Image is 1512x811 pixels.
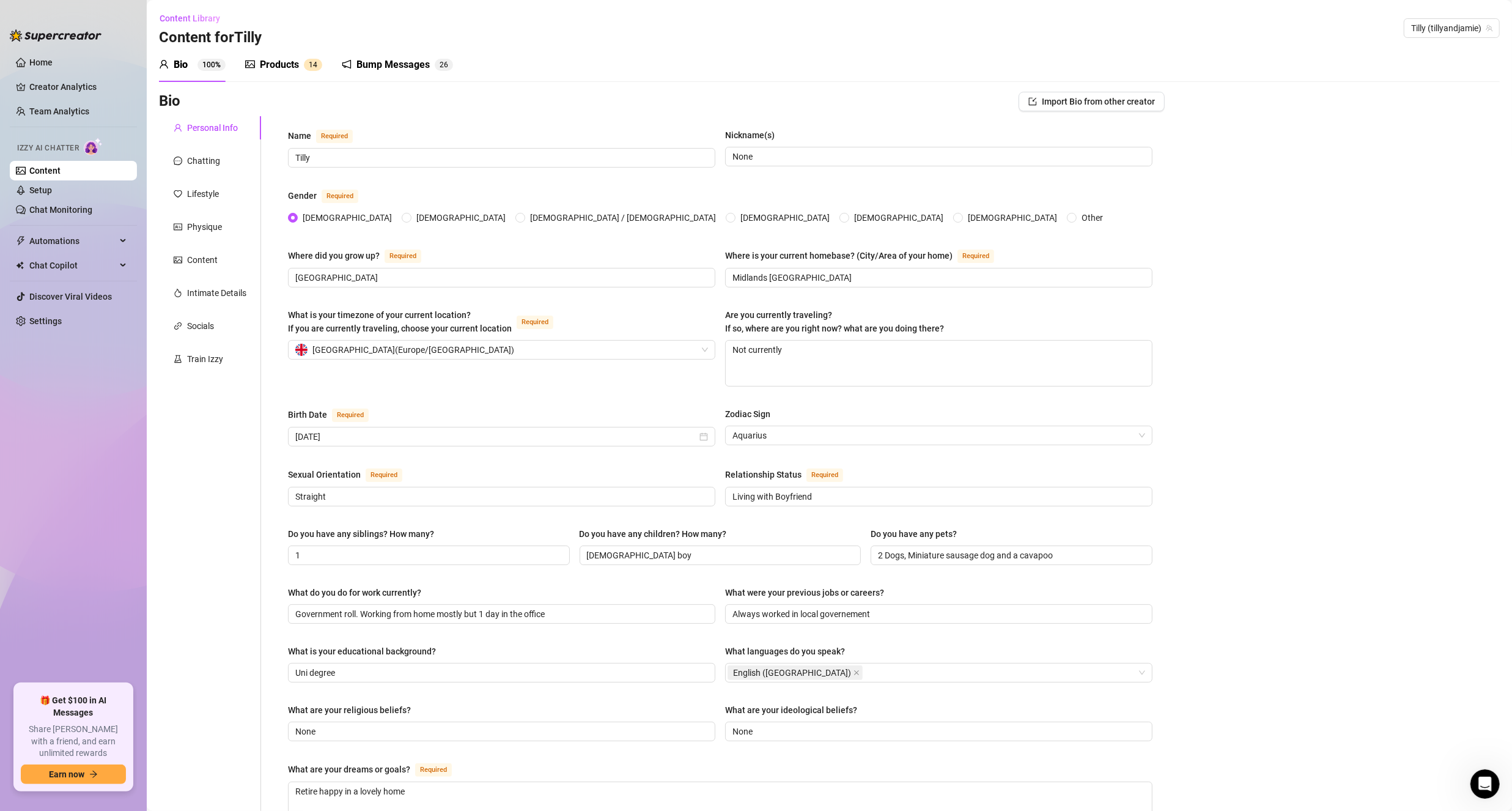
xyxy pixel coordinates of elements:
div: Personal Info [187,121,238,135]
input: What languages do you speak? [865,665,868,680]
div: Tilly says… [10,75,235,111]
div: To use Izzy, you’ll need AI credits. I can walk you through how to get them! [10,111,201,150]
div: What languages do you speak? [725,645,845,658]
span: user [174,124,182,132]
div: What are your ideological beliefs? [725,703,857,717]
div: Content [187,253,218,267]
div: Socials [187,319,214,333]
div: Intimate Details [187,286,246,300]
span: [DEMOGRAPHIC_DATA] [736,211,835,224]
div: What are your dreams or goals? [288,763,410,776]
span: Content Library [160,13,220,23]
div: Chatting [187,154,220,168]
input: Name [295,151,706,165]
input: What are your religious beliefs? [295,725,706,738]
div: Bump Messages [356,57,430,72]
label: What is your educational background? [288,645,444,658]
div: Train Izzy [187,352,223,366]
span: English ([GEOGRAPHIC_DATA]) [733,666,851,680]
div: Ella says… [10,196,235,389]
input: Birth Date [295,430,697,443]
label: Relationship Status [725,467,857,482]
span: Required [332,409,369,422]
div: Tilly says… [10,160,235,196]
span: Required [415,763,452,777]
span: Required [957,250,994,263]
span: heart [174,190,182,198]
label: What are your dreams or goals? [288,762,465,777]
a: Discover Viral Videos [29,292,112,302]
a: Chat Monitoring [29,205,92,215]
span: Izzy AI Chatter [17,143,79,154]
span: Automations [29,231,116,251]
label: Where is your current homebase? (City/Area of your home) [725,248,1008,263]
span: Earn now [49,769,84,779]
span: close [854,670,860,676]
span: [DEMOGRAPHIC_DATA] / [DEMOGRAPHIC_DATA] [525,211,721,224]
span: 1 [309,61,313,69]
div: Do you have any siblings? How many? [288,527,434,541]
label: What are your ideological beliefs? [725,703,866,717]
div: What were your previous jobs or careers? [725,586,884,599]
span: 2 [440,61,444,69]
label: Sexual Orientation [288,467,416,482]
span: [DEMOGRAPHIC_DATA] [849,211,948,224]
div: Great question! The price depends on the number of messages you choose and the percentage of AI-g... [10,196,201,374]
label: Zodiac Sign [725,407,779,421]
div: Lifestyle [187,187,219,201]
span: 4 [313,61,317,69]
span: user [159,59,169,69]
span: Chat Copilot [29,256,116,275]
div: Relationship Status [725,468,802,481]
h3: Bio [159,92,180,111]
input: Relationship Status [732,490,1143,503]
span: Required [385,250,421,263]
label: Nickname(s) [725,128,783,142]
span: Import Bio from other creator [1042,97,1155,106]
input: What were your previous jobs or careers? [732,607,1143,621]
label: Gender [288,188,372,203]
span: [GEOGRAPHIC_DATA] ( Europe/[GEOGRAPHIC_DATA] ) [312,341,514,359]
span: Required [316,130,353,143]
div: Bio [174,57,188,72]
img: Chat Copilot [16,261,24,270]
span: Are you currently traveling? If so, where are you right now? what are you doing there? [725,310,944,333]
button: Earn nowarrow-right [21,765,126,784]
div: Where did you grow up? [288,249,380,262]
span: Aquarius [732,426,1145,445]
span: English (UK) [728,665,863,680]
span: Tilly (tillyandjamie) [1411,19,1492,37]
span: [DEMOGRAPHIC_DATA] [411,211,511,224]
input: Where is your current homebase? (City/Area of your home) [732,271,1143,284]
img: Profile image for Ella [35,7,54,26]
div: Pricing [196,167,225,179]
input: Do you have any children? How many? [587,549,852,562]
a: billing settings [39,252,101,262]
label: What were your previous jobs or careers? [725,586,893,599]
div: What do you do for work currently? [288,586,421,599]
span: 🎁 Get $100 in AI Messages [21,695,126,719]
span: [DEMOGRAPHIC_DATA] [298,211,397,224]
iframe: Intercom live chat [1470,769,1500,799]
div: Close [215,5,237,27]
button: Home [191,5,215,28]
div: What is your educational background? [288,645,436,658]
span: arrow-right [89,770,98,779]
a: Team Analytics [29,106,89,116]
label: Do you have any siblings? How many? [288,527,443,541]
a: Settings [29,316,62,326]
span: fire [174,289,182,297]
div: Name [288,129,311,143]
span: link [174,322,182,330]
label: What languages do you speak? [725,645,854,658]
input: Where did you grow up? [295,271,706,284]
div: What are your religious beliefs? [288,703,411,717]
span: [DEMOGRAPHIC_DATA] [963,211,1062,224]
a: Content [29,166,61,176]
span: thunderbolt [16,236,26,246]
div: AI Credits [183,82,225,94]
button: go back [8,5,31,28]
span: Share [PERSON_NAME] with a friend, and earn unlimited rewards [21,724,126,760]
label: Do you have any children? How many? [580,527,736,541]
span: What is your timezone of your current location? If you are currently traveling, choose your curre... [288,310,512,333]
